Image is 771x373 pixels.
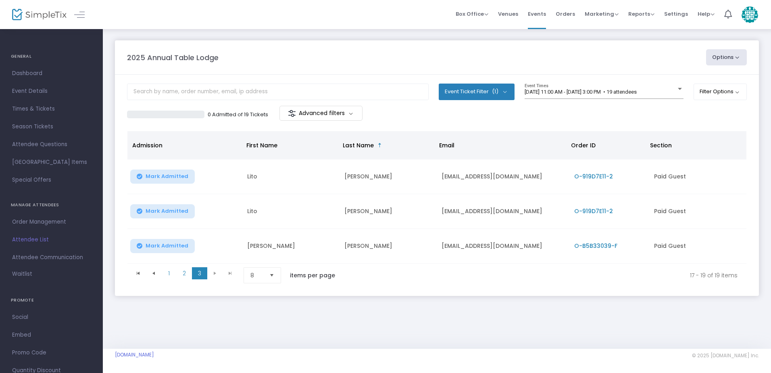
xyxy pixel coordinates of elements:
span: Go to the first page [135,270,142,277]
td: [PERSON_NAME] [340,159,437,194]
td: [EMAIL_ADDRESS][DOMAIN_NAME] [437,159,569,194]
span: Order Management [12,217,91,227]
h4: GENERAL [11,48,92,65]
span: Settings [664,4,688,24]
span: Attendee Communication [12,252,91,263]
label: items per page [290,271,335,279]
span: Sortable [377,142,383,149]
button: Mark Admitted [130,239,195,253]
span: Attendee List [12,235,91,245]
button: Mark Admitted [130,170,195,184]
h4: PROMOTE [11,292,92,308]
span: Page 2 [177,267,192,279]
span: Marketing [585,10,619,18]
span: Mark Admitted [146,208,188,214]
td: Paid Guest [649,229,746,264]
kendo-pager-info: 17 - 19 of 19 items [352,267,738,283]
span: [GEOGRAPHIC_DATA] Items [12,157,91,168]
td: Paid Guest [649,194,746,229]
button: Mark Admitted [130,204,195,218]
span: Section [650,141,672,149]
span: Embed [12,330,91,340]
input: Search by name, order number, email, ip address [127,84,429,100]
span: 8 [250,271,263,279]
span: Season Tickets [12,122,91,132]
span: [DATE] 11:00 AM - [DATE] 3:00 PM • 19 attendees [525,89,637,95]
td: Paid Guest [649,159,746,194]
div: Data table [127,131,746,264]
span: Admission [132,141,163,149]
td: Lito [242,194,340,229]
span: Mark Admitted [146,243,188,249]
td: [PERSON_NAME] [242,229,340,264]
span: Social [12,312,91,323]
span: Venues [498,4,518,24]
span: © 2025 [DOMAIN_NAME] Inc. [692,352,759,359]
button: Filter Options [694,84,747,100]
span: Order ID [571,141,596,149]
m-button: Advanced filters [279,106,363,121]
span: Mark Admitted [146,173,188,180]
span: Events [528,4,546,24]
img: filter [288,109,296,117]
span: Event Details [12,86,91,96]
span: Last Name [343,141,374,149]
span: Email [439,141,454,149]
span: Dashboard [12,68,91,79]
span: Page 3 [192,267,207,279]
span: (1) [492,88,498,95]
span: Times & Tickets [12,104,91,114]
m-panel-title: 2025 Annual Table Lodge [127,52,219,63]
a: [DOMAIN_NAME] [115,352,154,358]
span: O-919D7E11-2 [574,172,613,180]
button: Options [706,49,747,65]
span: Box Office [456,10,488,18]
p: 0 Admitted of 19 Tickets [208,111,268,119]
td: [EMAIL_ADDRESS][DOMAIN_NAME] [437,194,569,229]
td: [EMAIL_ADDRESS][DOMAIN_NAME] [437,229,569,264]
span: Go to the first page [131,267,146,279]
span: Page 1 [161,267,177,279]
span: Special Offers [12,175,91,185]
span: Help [698,10,715,18]
td: [PERSON_NAME] [340,229,437,264]
span: O-919D7E11-2 [574,207,613,215]
span: Go to the previous page [150,270,157,277]
span: Orders [556,4,575,24]
span: Go to the previous page [146,267,161,279]
button: Event Ticket Filter(1) [439,84,515,100]
span: Promo Code [12,348,91,358]
h4: MANAGE ATTENDEES [11,197,92,213]
span: Reports [628,10,654,18]
span: O-B5B33039-F [574,242,617,250]
button: Select [266,268,277,283]
span: Attendee Questions [12,139,91,150]
td: [PERSON_NAME] [340,194,437,229]
span: First Name [246,141,277,149]
td: Lito [242,159,340,194]
span: Waitlist [12,270,32,278]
